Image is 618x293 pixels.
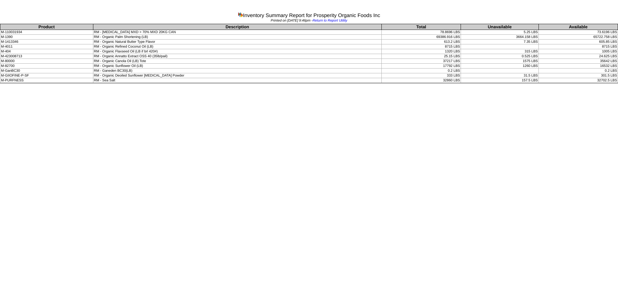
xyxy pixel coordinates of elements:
[238,12,243,17] img: graph.gif
[0,30,93,35] td: M-110031934
[538,59,618,64] td: 35642 LBS
[93,69,382,73] td: RM - Ganeden BC30(LB)
[538,40,618,44] td: 605.85 LBS
[93,54,382,59] td: RM - Organic Annatto Extract OSS 40 (35lb/pail)
[382,30,461,35] td: 78.8696 LBS
[382,44,461,49] td: 8715 LBS
[382,35,461,40] td: 69386.916 LBS
[93,30,382,35] td: RM - [MEDICAL_DATA] MXD > 70% MXD 20KG CAN
[461,40,539,44] td: 7.35 LBS
[93,35,382,40] td: RM - Organic Palm Shortening (LB)
[538,35,618,40] td: 65722.758 LBS
[461,30,539,35] td: 5.25 LBS
[93,24,382,30] th: Description
[461,73,539,78] td: 31.5 LBS
[382,24,461,30] th: Total
[461,35,539,40] td: 3664.158 LBS
[0,69,93,73] td: M-GanBC30
[0,78,93,83] td: M-PURFNESS
[93,40,382,44] td: RM - Organic Natural Butter Type Flavor
[382,59,461,64] td: 37217 LBS
[461,24,539,30] th: Unavailable
[461,54,539,59] td: 0.525 LBS
[0,54,93,59] td: M-423008713
[382,69,461,73] td: 0.2 LBS
[93,49,382,54] td: RM - Organic Flaxseed Oil (LB if brl 420#)
[0,40,93,44] td: M-1413346
[93,64,382,69] td: RM - Organic Sunflower Oil (LB)
[461,78,539,83] td: 157.5 LBS
[538,24,618,30] th: Available
[461,49,539,54] td: 315 LBS
[461,64,539,69] td: 1260 LBS
[538,73,618,78] td: 301.5 LBS
[382,54,461,59] td: 25.15 LBS
[382,49,461,54] td: 1320 LBS
[0,44,93,49] td: M-4011
[93,73,382,78] td: RM - Organic Deoiled Sunflower [MEDICAL_DATA] Powder
[538,64,618,69] td: 16532 LBS
[0,73,93,78] td: M-GIIOFINE-P-SF
[0,24,93,30] th: Product
[538,44,618,49] td: 8715 LBS
[538,49,618,54] td: 1005 LBS
[382,78,461,83] td: 32860 LBS
[93,59,382,64] td: RM - Organic Canola Oil (LB) Tote
[538,78,618,83] td: 32702.5 LBS
[0,35,93,40] td: M-1390
[538,54,618,59] td: 24.625 LBS
[382,64,461,69] td: 17792 LBS
[382,73,461,78] td: 333 LBS
[382,40,461,44] td: 613.2 LBS
[93,44,382,49] td: RM - Organic Refined Coconut Oil (LB)
[0,64,93,69] td: M-82700
[0,49,93,54] td: M-404
[538,30,618,35] td: 73.6196 LBS
[313,19,347,23] a: Return to Report Utility
[538,69,618,73] td: 0.2 LBS
[461,59,539,64] td: 1575 LBS
[93,78,382,83] td: RM - Sea Salt
[0,59,93,64] td: M-80000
